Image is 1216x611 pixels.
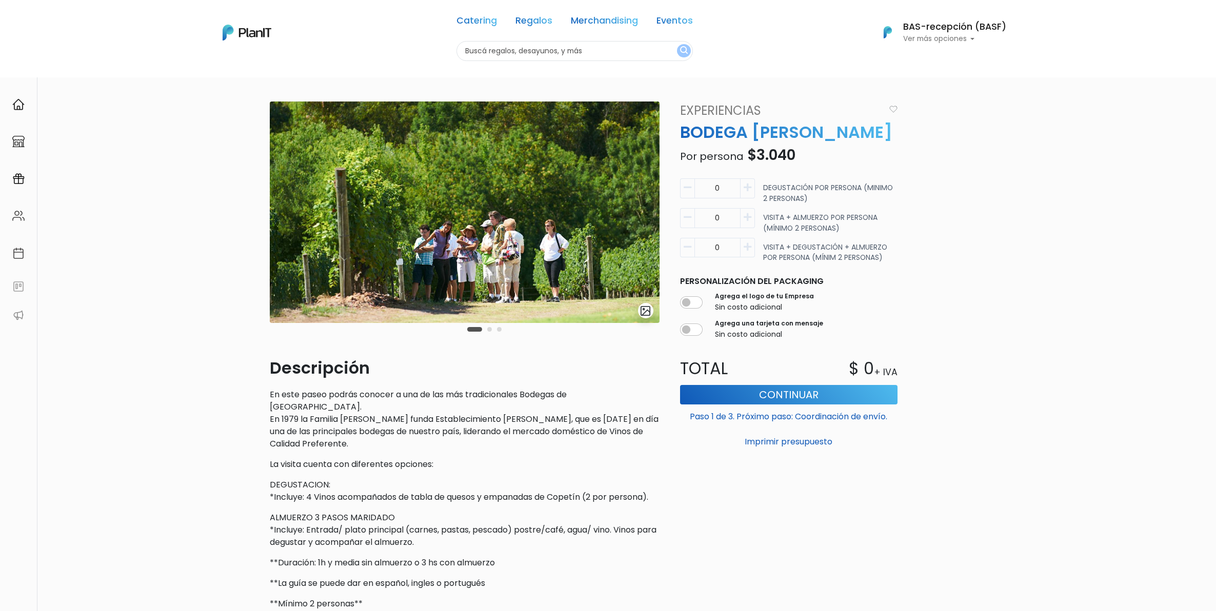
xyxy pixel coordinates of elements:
p: + IVA [874,365,898,379]
label: Agrega una tarjeta con mensaje [715,319,823,328]
p: Paso 1 de 3. Próximo paso: Coordinación de envío. [680,406,898,423]
img: calendar-87d922413cdce8b2cf7b7f5f62616a5cf9e4887200fb71536465627b3292af00.svg [12,247,25,259]
button: Carousel Page 3 [497,327,502,332]
img: people-662611757002400ad9ed0e3c099ab2801c6687ba6c219adb57efc949bc21e19d.svg [12,210,25,222]
p: BODEGA [PERSON_NAME] [674,120,904,145]
span: $3.040 [747,145,795,165]
p: **La guía se puede dar en español, ingles o portugués [270,577,660,589]
a: Eventos [656,16,693,29]
input: Buscá regalos, desayunos, y más [456,41,693,61]
img: gallery-light [640,305,651,317]
img: partners-52edf745621dab592f3b2c58e3bca9d71375a7ef29c3b500c9f145b62cc070d4.svg [12,309,25,321]
label: Agrega el logo de tu Empresa [715,292,814,301]
button: Carousel Page 1 (Current Slide) [467,327,482,332]
p: Sin costo adicional [715,329,823,340]
div: Carousel Pagination [465,323,504,335]
button: PlanIt Logo BAS-recepción (BASF) Ver más opciones [870,19,1006,46]
p: VISITA + ALMUERZO POR PERSONA (MÍNIMO 2 PERSONAS) [763,212,898,234]
p: Personalización del packaging [680,275,898,288]
img: PlanIt Logo [223,25,271,40]
p: Descripción [270,356,660,380]
a: Regalos [515,16,552,29]
button: Imprimir presupuesto [680,433,898,451]
img: marketplace-4ceaa7011d94191e9ded77b95e3339b90024bf715f7c57f8cf31f2d8c509eaba.svg [12,135,25,148]
p: DEGUSTACION: *Incluye: 4 Vinos acompañados de tabla de quesos y empanadas de Copetín (2 por perso... [270,479,660,503]
p: Total [674,356,789,381]
p: DEGUSTACIÓN POR PERSONA (MINIMO 2 PERSONAS) [763,182,898,204]
img: campaigns-02234683943229c281be62815700db0a1741e53638e28bf9629b52c665b00959.svg [12,173,25,185]
img: search_button-432b6d5273f82d61273b3651a40e1bd1b912527efae98b1b7a1b2c0702e16a8d.svg [680,46,688,56]
p: Sin costo adicional [715,302,814,313]
a: Catering [456,16,497,29]
a: Merchandising [571,16,638,29]
img: feedback-78b5a0c8f98aac82b08bfc38622c3050aee476f2c9584af64705fc4e61158814.svg [12,280,25,293]
p: ALMUERZO 3 PASOS MARIDADO *Incluye: Entrada/ plato principal (carnes, pastas, pescado) postre/caf... [270,512,660,548]
button: Carousel Page 2 [487,327,492,332]
p: **Mínimo 2 personas** [270,598,660,610]
p: VISITA + DEGUSTACIÓN + ALMUERZO POR PERSONA (MÍNIM 2 PERSONAS) [763,242,898,263]
p: La visita cuenta con diferentes opciones: [270,458,660,471]
span: Por persona [680,149,744,164]
p: En este paseo podrás conocer a una de las más tradicionales Bodegas de [GEOGRAPHIC_DATA]. En 1979... [270,389,660,450]
button: Continuar [680,385,898,404]
p: Ver más opciones [903,35,1006,43]
a: EXPERIENCIAS [674,101,885,120]
img: heart_icon [889,106,898,113]
p: **Duración: 1h y media sin almuerzo o 3 hs con almuerzo [270,557,660,569]
img: Bouza_1.jpg [270,101,660,323]
p: $ 0 [849,356,874,381]
h6: BAS-recepción (BASF) [903,23,1006,32]
img: PlanIt Logo [876,21,899,44]
img: home-e721727adea9d79c4d83392d1f703f7f8bce08238fde08b1acbfd93340b81755.svg [12,98,25,111]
